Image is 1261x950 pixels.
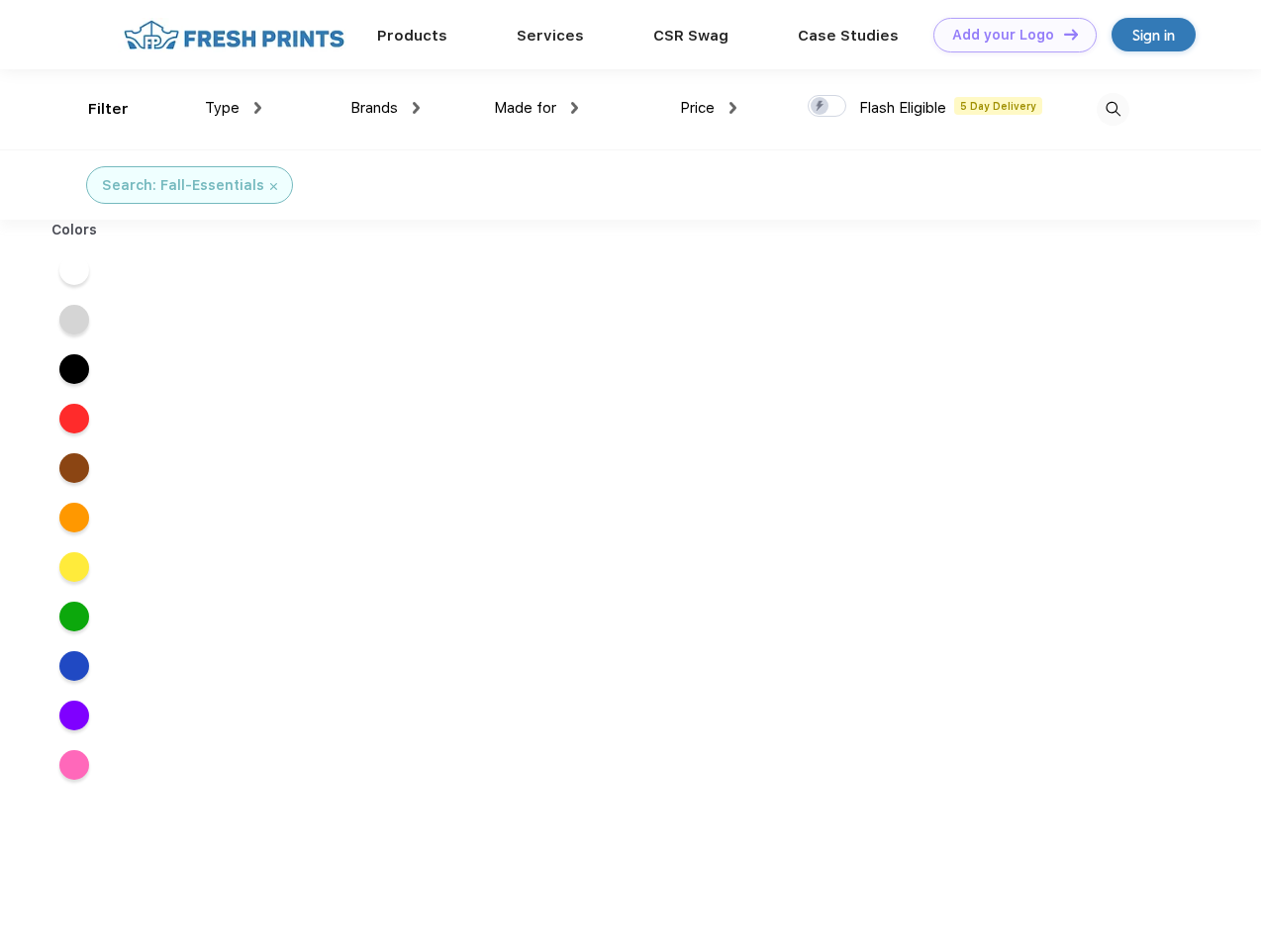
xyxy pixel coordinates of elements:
[859,99,946,117] span: Flash Eligible
[102,175,264,196] div: Search: Fall-Essentials
[952,27,1054,44] div: Add your Logo
[88,98,129,121] div: Filter
[205,99,240,117] span: Type
[270,183,277,190] img: filter_cancel.svg
[494,99,556,117] span: Made for
[680,99,715,117] span: Price
[1064,29,1078,40] img: DT
[350,99,398,117] span: Brands
[413,102,420,114] img: dropdown.png
[1097,93,1129,126] img: desktop_search.svg
[1112,18,1196,51] a: Sign in
[37,220,113,240] div: Colors
[729,102,736,114] img: dropdown.png
[377,27,447,45] a: Products
[571,102,578,114] img: dropdown.png
[954,97,1042,115] span: 5 Day Delivery
[118,18,350,52] img: fo%20logo%202.webp
[254,102,261,114] img: dropdown.png
[1132,24,1175,47] div: Sign in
